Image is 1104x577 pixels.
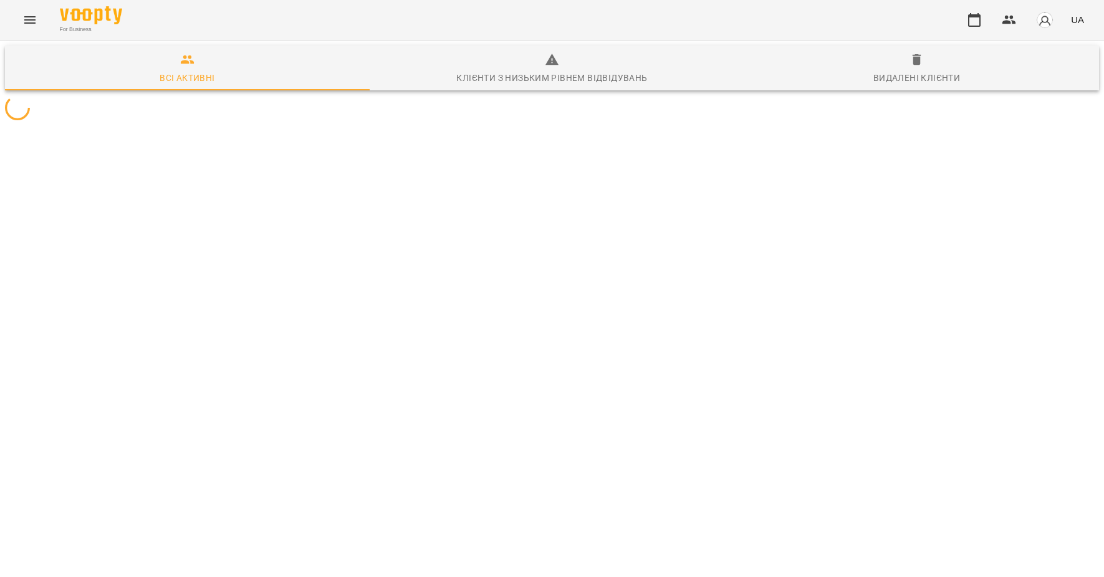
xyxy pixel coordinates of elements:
[60,6,122,24] img: Voopty Logo
[1071,13,1084,26] span: UA
[1036,11,1054,29] img: avatar_s.png
[1066,8,1089,31] button: UA
[456,70,647,85] div: Клієнти з низьким рівнем відвідувань
[873,70,960,85] div: Видалені клієнти
[160,70,214,85] div: Всі активні
[15,5,45,35] button: Menu
[60,26,122,34] span: For Business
